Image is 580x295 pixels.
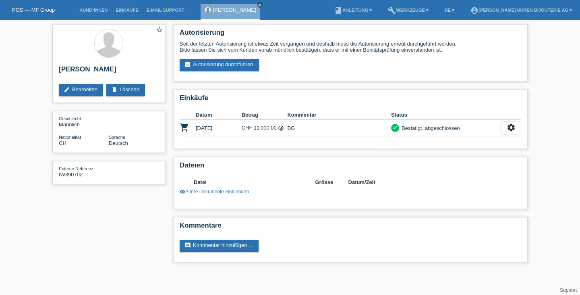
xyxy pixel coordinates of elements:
a: Einkäufe [112,8,142,13]
th: Datum [196,110,242,120]
i: settings [507,123,516,132]
h2: Autorisierung [180,29,521,41]
th: Kommentar [287,110,391,120]
h2: Dateien [180,161,521,174]
h2: [PERSON_NAME] [59,65,159,77]
span: Sprache [109,135,125,140]
div: IW390702 [59,165,109,178]
span: Nationalität [59,135,81,140]
i: delete [111,86,118,93]
i: comment [184,242,191,249]
a: star_border [156,26,163,35]
i: assignment_turned_in [184,61,191,68]
a: visibilityÄltere Dokumente einblenden [180,189,249,195]
td: BG [287,120,391,136]
i: check [392,125,398,130]
a: commentKommentar hinzufügen ... [180,240,259,252]
th: Datei [194,178,315,187]
a: E-Mail Support [143,8,188,13]
th: Status [391,110,501,120]
a: account_circle[PERSON_NAME] Uhren Bijouterie AG ▾ [466,8,576,13]
th: Datum/Zeit [348,178,414,187]
span: Externe Referenz [59,166,93,171]
h2: Kommentare [180,222,521,234]
th: Grösse [315,178,348,187]
div: Männlich [59,115,109,128]
a: assignment_turned_inAutorisierung durchführen [180,59,259,71]
div: Seit der letzten Autorisierung ist etwas Zeit vergangen und deshalb muss die Autorisierung erneut... [180,41,521,53]
a: Support [560,287,577,293]
a: close [257,2,263,8]
a: bookAnleitung ▾ [330,8,376,13]
i: star_border [156,26,163,33]
i: book [334,6,342,15]
a: editBearbeiten [59,84,103,96]
a: deleteLöschen [106,84,145,96]
a: Kund*innen [75,8,112,13]
a: POS — MF Group [12,7,55,13]
a: DE ▾ [441,8,458,13]
i: build [388,6,396,15]
span: Deutsch [109,140,128,146]
span: Schweiz [59,140,66,146]
th: Betrag [242,110,288,120]
td: [DATE] [196,120,242,136]
a: [PERSON_NAME] [213,7,256,13]
i: close [258,3,262,7]
i: 24 Raten [278,125,284,131]
i: edit [64,86,70,93]
i: account_circle [470,6,478,15]
i: visibility [180,189,185,195]
div: Bestätigt, abgeschlossen [399,124,460,132]
a: buildWerkzeuge ▾ [384,8,433,13]
h2: Einkäufe [180,94,521,106]
td: CHF 11'000.00 [242,120,288,136]
span: Geschlecht [59,116,81,121]
i: POSP00025091 [180,123,189,132]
